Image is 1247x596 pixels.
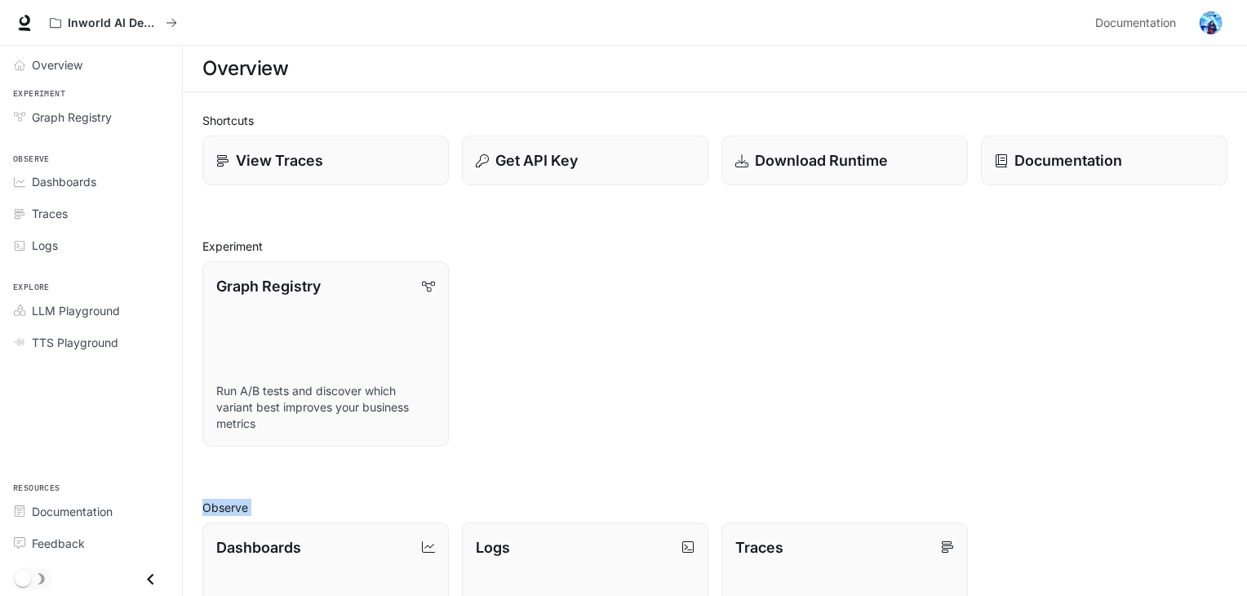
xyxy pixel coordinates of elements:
[32,237,58,254] span: Logs
[32,535,85,552] span: Feedback
[1089,7,1188,39] a: Documentation
[476,536,510,558] p: Logs
[1014,149,1122,171] p: Documentation
[1095,13,1176,33] span: Documentation
[202,238,1227,255] h2: Experiment
[132,563,169,596] button: Close drawer
[42,7,184,39] button: All workspaces
[32,205,68,222] span: Traces
[7,51,175,79] a: Overview
[7,199,175,228] a: Traces
[7,497,175,526] a: Documentation
[32,302,120,319] span: LLM Playground
[216,383,435,432] p: Run A/B tests and discover which variant best improves your business metrics
[202,499,1227,516] h2: Observe
[15,569,31,587] span: Dark mode toggle
[7,167,175,196] a: Dashboards
[236,149,323,171] p: View Traces
[32,173,96,190] span: Dashboards
[32,334,118,351] span: TTS Playground
[32,109,112,126] span: Graph Registry
[7,529,175,558] a: Feedback
[735,536,783,558] p: Traces
[1200,11,1223,34] img: User avatar
[32,503,113,520] span: Documentation
[981,136,1227,185] a: Documentation
[202,52,288,85] h1: Overview
[755,149,888,171] p: Download Runtime
[202,136,449,185] a: View Traces
[495,149,578,171] p: Get API Key
[1195,7,1227,39] button: User avatar
[721,136,968,185] a: Download Runtime
[7,231,175,260] a: Logs
[462,136,708,185] button: Get API Key
[7,103,175,131] a: Graph Registry
[7,328,175,357] a: TTS Playground
[7,296,175,325] a: LLM Playground
[216,275,321,297] p: Graph Registry
[202,112,1227,129] h2: Shortcuts
[32,56,82,73] span: Overview
[216,536,301,558] p: Dashboards
[68,16,159,30] p: Inworld AI Demos
[202,261,449,447] a: Graph RegistryRun A/B tests and discover which variant best improves your business metrics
